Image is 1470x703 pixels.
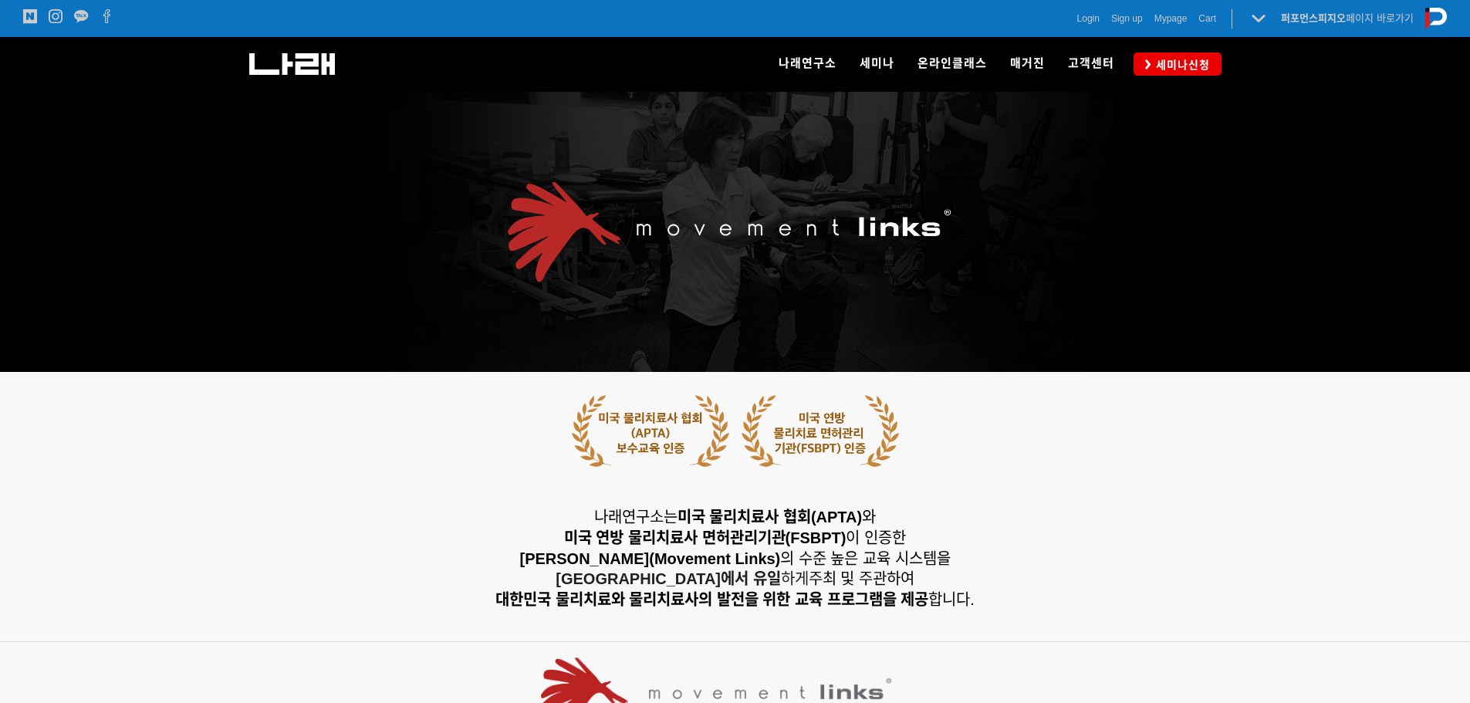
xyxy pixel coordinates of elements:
[572,395,899,467] img: 5cb643d1b3402.png
[495,591,928,608] strong: 대한민국 물리치료와 물리치료사의 발전을 위한 교육 프로그램을 제공
[564,529,906,546] span: 이 인증한
[519,529,950,587] span: 하게
[678,509,862,526] strong: 미국 물리치료사 협회(APTA)
[1010,56,1045,70] span: 매거진
[848,37,906,91] a: 세미나
[1198,11,1216,26] a: Cart
[556,570,780,587] strong: [GEOGRAPHIC_DATA]에서 유일
[767,37,848,91] a: 나래연구소
[906,37,999,91] a: 온라인클래스
[1134,52,1222,75] a: 세미나신청
[1281,12,1414,24] a: 퍼포먼스피지오페이지 바로가기
[594,509,876,526] span: 나래연구소는 와
[495,591,974,608] span: 합니다.
[779,56,836,70] span: 나래연구소
[809,570,914,587] span: 주최 및 주관하여
[917,56,987,70] span: 온라인클래스
[1111,11,1143,26] a: Sign up
[999,37,1056,91] a: 매거진
[860,56,894,70] span: 세미나
[1056,37,1126,91] a: 고객센터
[1281,12,1346,24] strong: 퍼포먼스피지오
[1077,11,1100,26] a: Login
[564,529,847,546] strong: 미국 연방 물리치료사 면허관리기관(FSBPT)
[519,550,780,567] strong: [PERSON_NAME](Movement Links)
[1151,57,1210,73] span: 세미나신청
[1154,11,1188,26] a: Mypage
[519,550,950,567] span: 의 수준 높은 교육 시스템을
[1068,56,1114,70] span: 고객센터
